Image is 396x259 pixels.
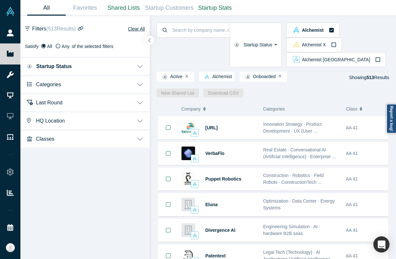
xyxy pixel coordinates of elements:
img: Startup status [162,74,167,79]
button: Bookmark [158,168,178,190]
span: Classes [36,136,54,142]
span: All [47,44,52,49]
span: Any [62,44,69,49]
img: alchemist_aj Vault Logo [293,56,300,63]
button: Bookmark [158,219,178,241]
button: Categories [20,75,150,93]
img: Eluna's Logo [181,198,195,211]
button: Classes [20,129,150,147]
div: AA 41 [346,194,384,216]
img: VerbaFlo's Logo [181,147,195,160]
div: Satisfy of the selected filters [25,43,145,50]
a: Report a bug! [386,104,396,134]
img: alchemist Vault Logo [192,207,197,212]
button: Bookmark [158,194,178,216]
button: Company [181,102,256,116]
a: Puppet Robotics [205,176,241,182]
a: Shared Lists [104,0,143,16]
img: Alchemist Vault Logo [6,7,15,16]
img: alchemist Vault Logo [192,156,197,161]
span: Alchemist X [302,42,326,47]
img: Puppet Robotics's Logo [181,172,195,186]
button: Class [346,102,385,116]
button: Last Round [20,93,150,111]
img: Katinka Harsányi's Account [6,243,15,252]
strong: 513 [367,75,374,80]
div: AA 41 [346,219,384,241]
span: Company [181,102,201,116]
input: Search by company name, class, customer, one-liner or category [172,22,230,38]
img: alchemist Vault Logo [204,74,209,79]
button: alchemist_aj Vault LogoAlchemist [GEOGRAPHIC_DATA] [286,52,386,67]
img: Talawa.ai's Logo [181,121,195,135]
span: Class [346,102,357,116]
span: ( 513 Results) [46,26,76,31]
a: Patentext [205,253,226,258]
img: Divergence AI's Logo [181,223,195,237]
span: Onboarded [242,74,276,79]
span: Alchemist [GEOGRAPHIC_DATA] [302,57,370,62]
img: alchemist Vault Logo [192,182,197,186]
span: Categories [263,106,285,112]
div: AA 41 [346,117,384,139]
a: Favorites [66,0,104,16]
button: Remove Filter [185,74,188,78]
button: Clear All [128,25,145,33]
img: Startup status [27,64,32,69]
span: Optimization · Data Center · Energy Systems [263,198,335,210]
span: Engineering Simulation · AI · hardware B2B saas [263,224,320,236]
img: alchemist Vault Logo [192,131,197,135]
span: Categories [36,81,61,88]
a: Divergence AI [205,228,236,233]
span: Real Estate · Conversational AI (Artificial Intelligence) · Enterprise ... [263,147,336,159]
span: Startup Status [36,63,72,69]
span: Showing Results [349,75,389,80]
button: alchemistx Vault LogoAlchemist X [286,38,342,53]
a: [URL] [205,125,218,130]
span: HQ Location [36,118,65,124]
span: Last Round [36,100,63,106]
span: Construction · Robotics · Field Robots · ConstructionTech ... [263,173,324,185]
div: AA 41 [346,168,384,190]
div: AA 41 [346,142,384,165]
a: Startup Customers [143,0,196,16]
button: Startup Status [230,23,282,67]
button: New Shared List [157,88,199,98]
span: Alchemist [302,28,324,32]
button: Download CSV [204,88,243,98]
button: Remove Filter [279,74,282,78]
button: Bookmark [158,142,178,165]
span: Alchemist [202,74,232,79]
button: alchemist Vault LogoAlchemist [286,23,339,38]
button: Bookmark [158,116,178,139]
a: VerbaFlo [205,151,225,156]
img: Startup status [234,42,239,47]
span: Filters [32,25,76,33]
button: Startup Status [20,57,150,75]
img: Startup status [245,74,250,79]
a: Eluna [205,202,218,207]
span: Innovation Strategy · Product Development · UX (User ... [263,122,322,134]
button: HQ Location [20,111,150,129]
img: alchemist Vault Logo [293,27,300,33]
img: alchemist Vault Logo [192,233,197,238]
img: alchemistx Vault Logo [293,41,300,48]
span: Active [159,74,182,79]
a: All [27,0,66,16]
a: Startup Stats [196,0,234,16]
